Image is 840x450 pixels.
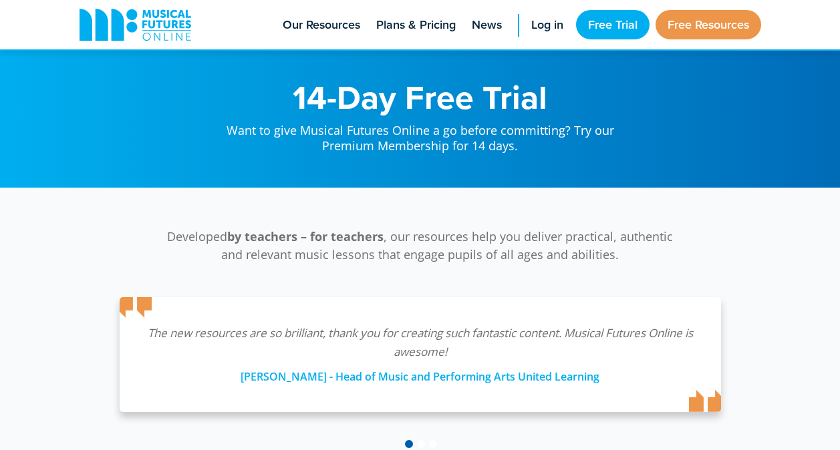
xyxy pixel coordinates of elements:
span: News [472,16,502,34]
span: Plans & Pricing [376,16,456,34]
p: Want to give Musical Futures Online a go before committing? Try our Premium Membership for 14 days. [213,114,627,154]
p: The new resources are so brilliant, thank you for creating such fantastic content. Musical Future... [146,324,694,361]
p: Developed , our resources help you deliver practical, authentic and relevant music lessons that e... [160,228,681,264]
span: Our Resources [283,16,360,34]
div: [PERSON_NAME] - Head of Music and Performing Arts United Learning [146,361,694,385]
a: Free Resources [656,10,761,39]
strong: by teachers – for teachers [227,228,384,244]
span: Log in [531,16,563,34]
h1: 14-Day Free Trial [213,80,627,114]
a: Free Trial [576,10,650,39]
